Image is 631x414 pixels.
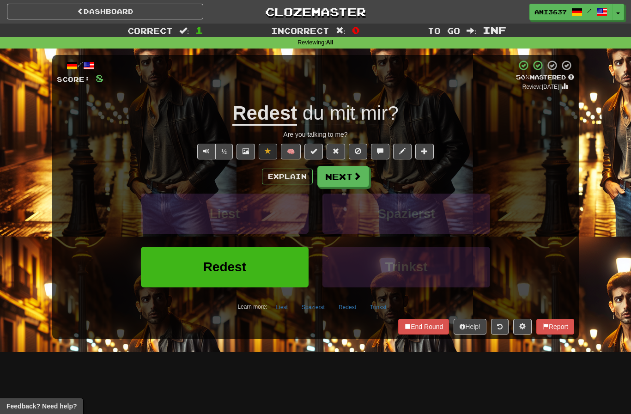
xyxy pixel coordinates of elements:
[259,144,277,159] button: Unfavorite sentence (alt+f)
[377,207,435,221] span: Spazierst
[197,144,216,159] button: Play sentence audio (ctl+space)
[6,402,77,411] span: Open feedback widget
[195,144,233,159] div: Text-to-speech controls
[454,319,486,335] button: Help!
[96,72,103,84] span: 8
[329,102,355,124] span: mit
[516,73,530,81] span: 50 %
[271,26,329,35] span: Incorrect
[297,102,398,124] span: ?
[237,144,255,159] button: Show image (alt+x)
[237,304,267,310] small: Learn more:
[352,24,360,36] span: 0
[232,102,297,126] u: Redest
[415,144,434,159] button: Add to collection (alt+a)
[57,130,574,139] div: Are you talking to me?
[215,144,233,159] button: ½
[179,27,189,35] span: :
[271,300,293,314] button: Liest
[322,247,490,287] button: Trinkst
[491,319,509,335] button: Round history (alt+y)
[262,169,313,184] button: Explain
[281,144,301,159] button: 🧠
[210,207,240,221] span: Liest
[57,75,90,83] span: Score:
[529,4,613,20] a: ami3637 /
[327,144,345,159] button: Reset to 0% Mastered (alt+r)
[7,4,203,19] a: Dashboard
[349,144,367,159] button: Ignore sentence (alt+i)
[141,194,309,234] button: Liest
[534,8,567,16] span: ami3637
[217,4,413,20] a: Clozemaster
[303,102,324,124] span: du
[385,260,428,274] span: Trinkst
[467,27,477,35] span: :
[336,27,346,35] span: :
[361,102,388,124] span: mir
[317,166,369,187] button: Next
[522,84,559,90] small: Review: [DATE]
[536,319,574,335] button: Report
[428,26,460,35] span: To go
[203,260,246,274] span: Redest
[304,144,323,159] button: Set this sentence to 100% Mastered (alt+m)
[398,319,449,335] button: End Round
[195,24,203,36] span: 1
[141,247,309,287] button: Redest
[365,300,392,314] button: Trinkst
[297,300,330,314] button: Spazierst
[483,24,506,36] span: Inf
[371,144,389,159] button: Discuss sentence (alt+u)
[127,26,173,35] span: Correct
[393,144,412,159] button: Edit sentence (alt+d)
[587,7,592,14] span: /
[57,60,103,71] div: /
[516,73,574,82] div: Mastered
[322,194,490,234] button: Spazierst
[326,39,334,46] strong: All
[334,300,361,314] button: Redest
